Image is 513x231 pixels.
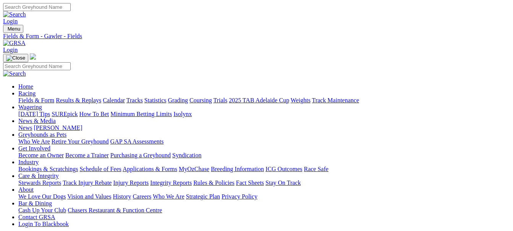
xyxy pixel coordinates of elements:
[193,179,235,186] a: Rules & Policies
[18,152,64,158] a: Become an Owner
[291,97,311,103] a: Weights
[18,97,510,104] div: Racing
[3,3,71,11] input: Search
[222,193,257,200] a: Privacy Policy
[6,55,25,61] img: Close
[123,166,177,172] a: Applications & Forms
[103,97,125,103] a: Calendar
[52,111,78,117] a: SUREpick
[18,159,39,165] a: Industry
[18,152,510,159] div: Get Involved
[18,193,66,200] a: We Love Our Dogs
[18,118,56,124] a: News & Media
[211,166,264,172] a: Breeding Information
[110,138,164,145] a: GAP SA Assessments
[34,124,82,131] a: [PERSON_NAME]
[65,152,109,158] a: Become a Trainer
[18,131,66,138] a: Greyhounds as Pets
[3,11,26,18] img: Search
[172,152,201,158] a: Syndication
[312,97,359,103] a: Track Maintenance
[3,33,510,40] a: Fields & Form - Gawler - Fields
[168,97,188,103] a: Grading
[18,200,52,207] a: Bar & Dining
[265,166,302,172] a: ICG Outcomes
[265,179,301,186] a: Stay On Track
[3,18,18,24] a: Login
[68,207,162,213] a: Chasers Restaurant & Function Centre
[18,166,78,172] a: Bookings & Scratchings
[18,138,50,145] a: Who We Are
[18,111,510,118] div: Wagering
[150,179,192,186] a: Integrity Reports
[213,97,227,103] a: Trials
[3,25,23,33] button: Toggle navigation
[67,193,111,200] a: Vision and Values
[236,179,264,186] a: Fact Sheets
[189,97,212,103] a: Coursing
[52,138,109,145] a: Retire Your Greyhound
[56,97,101,103] a: Results & Replays
[3,70,26,77] img: Search
[63,179,112,186] a: Track Injury Rebate
[3,47,18,53] a: Login
[133,193,151,200] a: Careers
[18,207,510,214] div: Bar & Dining
[3,40,26,47] img: GRSA
[304,166,328,172] a: Race Safe
[18,111,50,117] a: [DATE] Tips
[186,193,220,200] a: Strategic Plan
[229,97,289,103] a: 2025 TAB Adelaide Cup
[18,214,55,220] a: Contact GRSA
[173,111,192,117] a: Isolynx
[110,152,171,158] a: Purchasing a Greyhound
[18,104,42,110] a: Wagering
[113,193,131,200] a: History
[18,207,66,213] a: Cash Up Your Club
[18,186,34,193] a: About
[18,193,510,200] div: About
[110,111,172,117] a: Minimum Betting Limits
[18,97,54,103] a: Fields & Form
[79,111,109,117] a: How To Bet
[126,97,143,103] a: Tracks
[113,179,149,186] a: Injury Reports
[18,90,36,97] a: Racing
[18,179,510,186] div: Care & Integrity
[18,83,33,90] a: Home
[30,53,36,60] img: logo-grsa-white.png
[153,193,184,200] a: Who We Are
[3,54,28,62] button: Toggle navigation
[8,26,20,32] span: Menu
[18,124,32,131] a: News
[18,221,69,227] a: Login To Blackbook
[18,138,510,145] div: Greyhounds as Pets
[179,166,209,172] a: MyOzChase
[18,173,59,179] a: Care & Integrity
[79,166,121,172] a: Schedule of Fees
[18,179,61,186] a: Stewards Reports
[18,166,510,173] div: Industry
[144,97,167,103] a: Statistics
[18,124,510,131] div: News & Media
[18,145,50,152] a: Get Involved
[3,62,71,70] input: Search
